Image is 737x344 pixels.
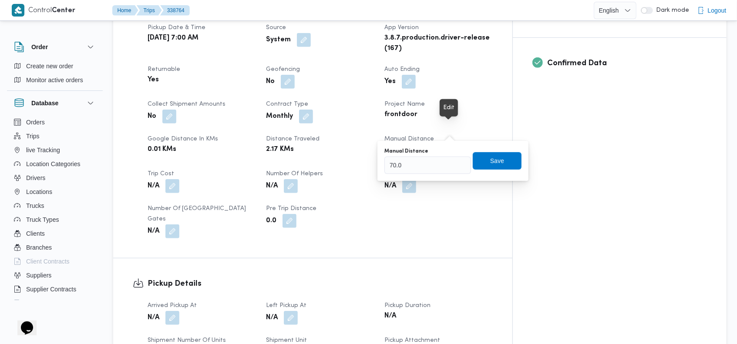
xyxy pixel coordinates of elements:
span: Monitor active orders [26,75,83,85]
b: N/A [148,181,159,191]
span: Arrived Pickup At [148,303,197,308]
span: Orders [26,117,45,127]
b: No [148,111,156,122]
span: Source [266,25,286,30]
h3: Order [31,42,48,52]
span: Location Categories [26,159,81,169]
h3: Confirmed Data [547,57,707,69]
b: N/A [384,181,396,191]
button: Logout [694,2,730,19]
button: Client Contracts [10,254,99,268]
button: Database [14,98,96,108]
iframe: chat widget [9,309,37,335]
button: Trucks [10,199,99,213]
span: Shipment Number of Units [148,337,226,343]
span: Clients [26,228,45,239]
label: Manual Distance [384,148,428,155]
b: Yes [384,77,396,87]
span: Client Contracts [26,256,70,267]
span: Collect Shipment Amounts [148,101,225,107]
div: Order [7,59,103,90]
span: Logout [708,5,727,16]
span: Shipment Unit [266,337,307,343]
b: 0.01 KMs [148,144,176,155]
span: Trips [26,131,40,141]
button: Save [473,152,522,170]
button: Location Categories [10,157,99,171]
span: Drivers [26,173,45,183]
h3: Database [31,98,58,108]
div: Edit [443,103,454,113]
button: Trips [10,129,99,143]
span: Pickup date & time [148,25,205,30]
span: Branches [26,242,52,253]
b: System [266,35,291,45]
button: Suppliers [10,268,99,282]
span: Number of [GEOGRAPHIC_DATA] Gates [148,206,246,222]
button: Trips [137,5,162,16]
button: Monitor active orders [10,73,99,87]
button: Order [14,42,96,52]
span: Pre Trip Distance [266,206,316,211]
button: Truck Types [10,213,99,227]
span: Project Name [384,101,425,107]
b: N/A [148,226,159,237]
span: Trip Cost [148,171,174,177]
b: Yes [148,75,159,85]
b: Monthly [266,111,293,122]
span: Dark mode [653,7,690,14]
button: Orders [10,115,99,129]
img: X8yXhbKr1z7QwAAAABJRU5ErkJggg== [12,4,24,17]
button: Supplier Contracts [10,282,99,296]
span: Locations [26,187,52,197]
h3: Pickup Details [148,278,493,290]
span: Create new order [26,61,73,71]
button: Devices [10,296,99,310]
button: Create new order [10,59,99,73]
button: Locations [10,185,99,199]
b: N/A [266,313,278,323]
span: Pickup Duration [384,303,431,308]
span: Supplier Contracts [26,284,76,294]
button: Home [112,5,138,16]
span: Trucks [26,200,44,211]
b: N/A [266,181,278,191]
span: Pickup Attachment [384,337,440,343]
b: 2.17 KMs [266,144,294,155]
button: live Tracking [10,143,99,157]
button: Drivers [10,171,99,185]
span: Devices [26,298,48,308]
b: frontdoor [384,110,417,120]
b: No [266,77,275,87]
span: Number of Helpers [266,171,323,177]
div: Database [7,115,103,304]
span: Suppliers [26,270,51,281]
span: Auto Ending [384,67,420,72]
span: Geofencing [266,67,300,72]
span: Manual Distance [384,136,434,142]
button: Clients [10,227,99,240]
span: Save [490,156,504,166]
span: App Version [384,25,419,30]
b: Center [52,7,76,14]
span: Google distance in KMs [148,136,218,142]
b: N/A [384,311,396,321]
b: 0.0 [266,216,276,226]
b: N/A [148,313,159,323]
span: Distance Traveled [266,136,320,142]
button: 338764 [160,5,190,16]
span: Returnable [148,67,180,72]
span: Truck Types [26,214,59,225]
span: live Tracking [26,145,60,155]
b: 3.8.7.production.driver-release (167) [384,33,491,54]
button: Branches [10,240,99,254]
span: Contract Type [266,101,308,107]
span: Left Pickup At [266,303,306,308]
b: [DATE] 7:00 AM [148,33,199,43]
